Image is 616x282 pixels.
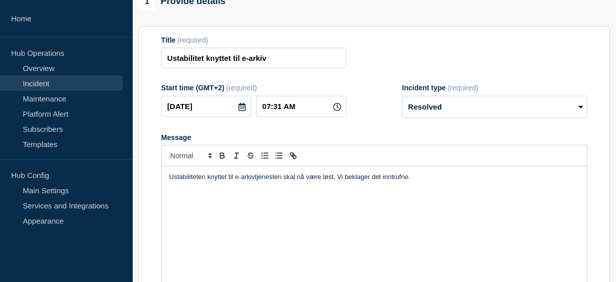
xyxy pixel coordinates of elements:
[169,172,580,182] p: Ustabiliteten knyttet til e-arkivtjenesten skal nå være løst. Vi beklager det inntrufne.
[244,150,258,162] button: Toggle strikethrough text
[229,150,244,162] button: Toggle italic text
[178,36,209,44] span: (required)
[161,84,346,92] div: Start time (GMT+2)
[161,133,588,142] div: Message
[448,84,479,92] span: (required)
[161,96,251,117] input: YYYY-MM-DD
[272,150,286,162] button: Toggle bulleted list
[166,150,215,162] span: Font size
[161,36,346,44] div: Title
[215,150,229,162] button: Toggle bold text
[256,96,346,117] input: HH:MM A
[402,96,588,118] select: Incident type
[286,150,300,162] button: Toggle link
[258,150,272,162] button: Toggle ordered list
[226,84,257,92] span: (required)
[161,48,346,68] input: Title
[402,84,588,92] div: Incident type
